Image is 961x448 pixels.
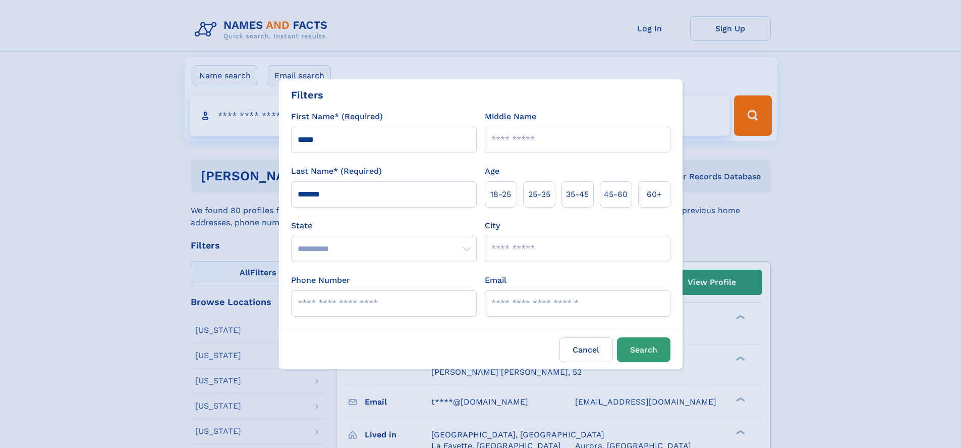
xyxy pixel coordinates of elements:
[485,274,506,286] label: Email
[647,188,662,201] span: 60+
[485,220,500,232] label: City
[291,220,477,232] label: State
[490,188,511,201] span: 18‑25
[291,87,323,103] div: Filters
[528,188,550,201] span: 25‑35
[604,188,628,201] span: 45‑60
[291,165,382,177] label: Last Name* (Required)
[291,111,383,123] label: First Name* (Required)
[291,274,350,286] label: Phone Number
[485,165,499,177] label: Age
[617,337,670,362] button: Search
[559,337,613,362] label: Cancel
[566,188,589,201] span: 35‑45
[485,111,536,123] label: Middle Name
